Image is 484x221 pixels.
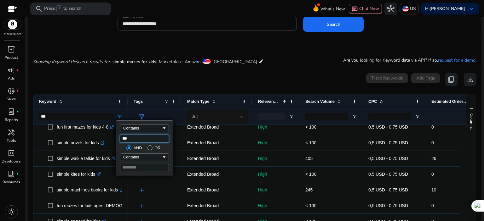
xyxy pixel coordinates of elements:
button: Open Filter Menu [289,114,294,119]
p: simple walkie talkie for kids [57,152,116,165]
button: chatChat Now [349,4,382,14]
p: Developers [2,158,21,164]
p: US [410,3,416,14]
button: download [464,73,476,86]
input: Search Volume Filter Input [305,113,348,120]
span: 0,5 USD - 0,75 USD [368,187,408,192]
span: What's New [320,3,345,14]
span: Keyword [39,99,56,104]
span: | Marketplace: Amazon [156,59,201,65]
span: 0 [431,124,434,130]
span: < 100 [305,140,316,145]
div: AND [133,146,142,150]
img: amazon.svg [4,20,21,29]
span: All [192,114,198,120]
span: add [138,186,146,194]
span: search [35,5,43,13]
span: fiber_manual_record [16,69,19,71]
span: 0,5 USD - 0,75 USD [368,124,408,130]
button: Open Filter Menu [117,114,122,119]
span: < 100 [305,172,316,177]
span: download [466,76,474,83]
input: CPC Filter Input [368,113,411,120]
div: Filtering operator [120,153,169,161]
span: 0,5 USD - 0,75 USD [368,203,408,208]
p: Extended Broad [187,199,247,212]
p: Product [4,55,18,60]
p: Reports [5,117,18,123]
p: High [258,199,294,212]
p: Are you looking for Keyword data via API? If so, . [343,57,476,64]
span: donut_small [8,87,15,95]
span: 0 [431,172,434,177]
p: Extended Broad [187,184,247,196]
span: campaign [8,66,15,74]
i: Showing Keyword Research results for: [33,59,111,65]
b: [PERSON_NAME] [429,6,465,12]
p: Extended Broad [187,152,247,165]
span: Tags [134,99,143,104]
span: 0 [431,203,434,208]
p: Extended Broad [187,136,247,149]
span: 245 [305,187,313,192]
p: fun first mazes for kids 4-8 [57,121,114,134]
p: High [258,136,294,149]
p: Sales [7,96,16,102]
p: simple novels for kids [57,136,105,149]
span: [GEOGRAPHIC_DATA] [212,59,257,65]
span: 405 [305,156,313,161]
span: Estimated Orders/Month [431,99,469,104]
span: code_blocks [8,149,15,157]
input: Keyword Filter Input [39,113,113,120]
p: High [258,184,294,196]
span: fiber_manual_record [16,173,19,175]
span: simple mazes for kids [112,59,156,65]
span: 0,5 USD - 0,75 USD [368,140,408,145]
button: Open Filter Menu [415,114,420,119]
span: add [138,202,146,210]
span: hub [387,5,395,13]
p: High [258,168,294,181]
span: chat [352,6,358,12]
mat-icon: edit [259,58,264,65]
span: Relevance Score [258,99,280,104]
img: us.svg [402,6,409,12]
span: fiber_manual_record [16,90,19,92]
button: hub [384,3,397,15]
span: 0 [431,140,434,145]
span: handyman [8,129,15,136]
div: Contains [123,155,162,159]
span: keyboard_arrow_down [468,5,475,13]
span: < 100 [305,203,316,208]
div: Column Filter [116,120,173,175]
p: Ads [8,75,15,81]
div: OR [154,146,160,150]
span: inventory_2 [8,46,15,53]
a: request for a demo [438,57,475,63]
span: 26 [431,156,436,161]
span: 10 [431,187,436,192]
p: Press to search [44,5,81,12]
p: Resources [3,179,20,185]
span: fiber_manual_record [16,110,19,113]
button: Search [303,17,364,32]
span: Search [327,21,340,28]
span: light_mode [8,208,15,216]
p: simple kites for kids [57,168,101,181]
p: simple machines books for kids [57,184,124,196]
span: Columns [469,113,474,130]
span: add [138,171,146,178]
span: 0,5 USD - 0,75 USD [368,172,408,177]
p: Tools [7,138,16,143]
input: Filter Value [120,135,169,142]
div: Contains [123,126,162,130]
div: Filtering operator [120,124,169,132]
span: lab_profile [8,108,15,115]
span: CPC [368,99,377,104]
button: Open Filter Menu [352,114,357,119]
p: Extended Broad [187,168,247,181]
span: Chat Now [359,6,379,12]
span: Match Type [187,99,210,104]
span: / [56,5,62,12]
span: 0,5 USD - 0,75 USD [368,156,408,161]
